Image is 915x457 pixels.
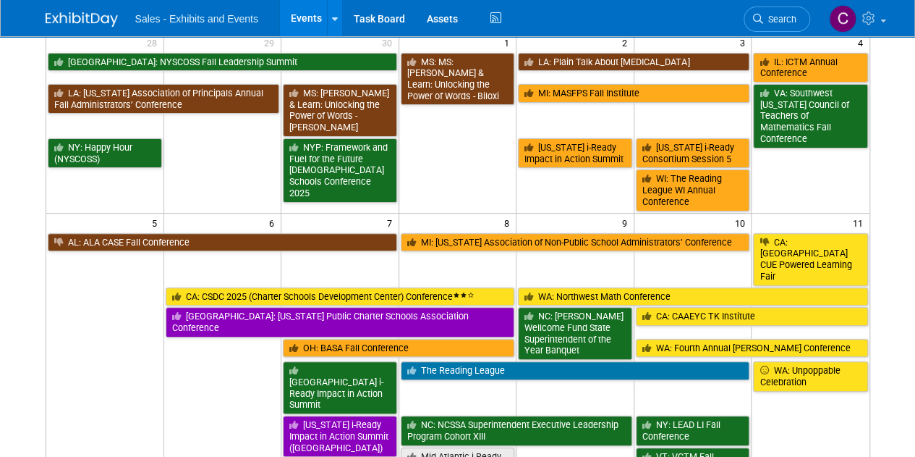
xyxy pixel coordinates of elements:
span: 10 [733,214,751,232]
span: 4 [856,33,869,51]
a: [GEOGRAPHIC_DATA]: [US_STATE] Public Charter Schools Association Conference [166,307,515,337]
a: [GEOGRAPHIC_DATA]: NYSCOSS Fall Leadership Summit [48,53,397,72]
a: WA: Northwest Math Conference [518,288,867,306]
span: 5 [150,214,163,232]
a: WI: The Reading League WI Annual Conference [636,169,750,211]
a: CA: CSDC 2025 (Charter Schools Development Center) Conference [166,288,515,306]
a: MI: MASFPS Fall Institute [518,84,749,103]
span: 28 [145,33,163,51]
a: CA: [GEOGRAPHIC_DATA] CUE Powered Learning Fair [753,233,867,286]
a: MI: [US_STATE] Association of Non-Public School Administrators’ Conference [401,233,750,252]
span: 7 [386,214,399,232]
span: Search [763,14,796,25]
a: NY: LEAD LI Fall Conference [636,416,750,445]
a: NYP: Framework and Fuel for the Future [DEMOGRAPHIC_DATA] Schools Conference 2025 [283,138,397,203]
a: [GEOGRAPHIC_DATA] i-Ready Impact in Action Summit [283,361,397,414]
span: 8 [503,214,516,232]
a: MS: MS: [PERSON_NAME] & Learn: Unlocking the Power of Words - Biloxi [401,53,515,106]
a: Search [744,7,810,32]
a: CA: CAAEYC TK Institute [636,307,868,326]
a: [US_STATE] i-Ready Consortium Session 5 [636,138,750,168]
span: Sales - Exhibits and Events [135,13,258,25]
a: [US_STATE] i-Ready Impact in Action Summit ([GEOGRAPHIC_DATA]) [283,416,397,457]
a: VA: Southwest [US_STATE] Council of Teachers of Mathematics Fall Conference [753,84,867,148]
span: 1 [503,33,516,51]
a: The Reading League [401,361,750,380]
a: [US_STATE] i-Ready Impact in Action Summit [518,138,632,168]
span: 11 [851,214,869,232]
a: MS: [PERSON_NAME] & Learn: Unlocking the Power of Words - [PERSON_NAME] [283,84,397,137]
a: OH: BASA Fall Conference [283,339,514,358]
a: NC: [PERSON_NAME] Wellcome Fund State Superintendent of the Year Banquet [518,307,632,360]
span: 6 [268,214,281,232]
span: 3 [738,33,751,51]
a: WA: Fourth Annual [PERSON_NAME] Conference [636,339,868,358]
a: LA: [US_STATE] Association of Principals Annual Fall Administrators’ Conference [48,84,280,114]
a: NY: Happy Hour (NYSCOSS) [48,138,162,168]
a: AL: ALA CASE Fall Conference [48,233,397,252]
img: ExhibitDay [46,12,118,27]
a: NC: NCSSA Superintendent Executive Leadership Program Cohort XIII [401,416,632,445]
span: 2 [621,33,634,51]
img: Christine Lurz [829,5,856,33]
span: 30 [380,33,399,51]
a: LA: Plain Talk About [MEDICAL_DATA] [518,53,749,72]
a: WA: Unpoppable Celebration [753,361,867,391]
a: IL: ICTM Annual Conference [753,53,867,83]
span: 29 [263,33,281,51]
span: 9 [621,214,634,232]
